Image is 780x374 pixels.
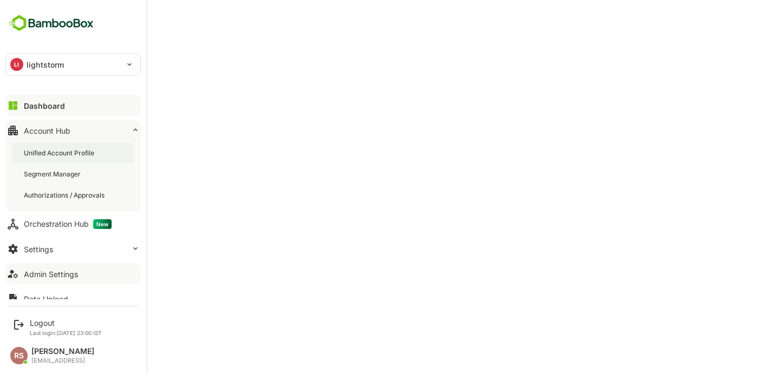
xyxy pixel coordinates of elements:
button: Settings [5,238,141,260]
span: New [93,219,112,229]
div: Segment Manager [24,169,83,179]
div: [EMAIL_ADDRESS] [31,357,94,364]
button: Dashboard [5,95,141,116]
div: Settings [24,245,53,254]
div: LI [10,58,23,71]
button: Orchestration HubNew [5,213,141,235]
button: Data Upload [5,288,141,310]
div: Admin Settings [24,270,78,279]
div: Dashboard [24,101,65,110]
div: Unified Account Profile [24,148,96,158]
div: LIlightstorm [6,54,140,75]
p: lightstorm [27,59,64,70]
div: [PERSON_NAME] [31,347,94,356]
p: Last login: [DATE] 23:00 IST [30,330,102,336]
div: Orchestration Hub [24,219,112,229]
div: RS [10,347,28,364]
button: Admin Settings [5,263,141,285]
div: Logout [30,318,102,327]
div: Account Hub [24,126,70,135]
img: BambooboxFullLogoMark.5f36c76dfaba33ec1ec1367b70bb1252.svg [5,13,97,34]
div: Authorizations / Approvals [24,191,107,200]
button: Account Hub [5,120,141,141]
div: Data Upload [24,294,68,304]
